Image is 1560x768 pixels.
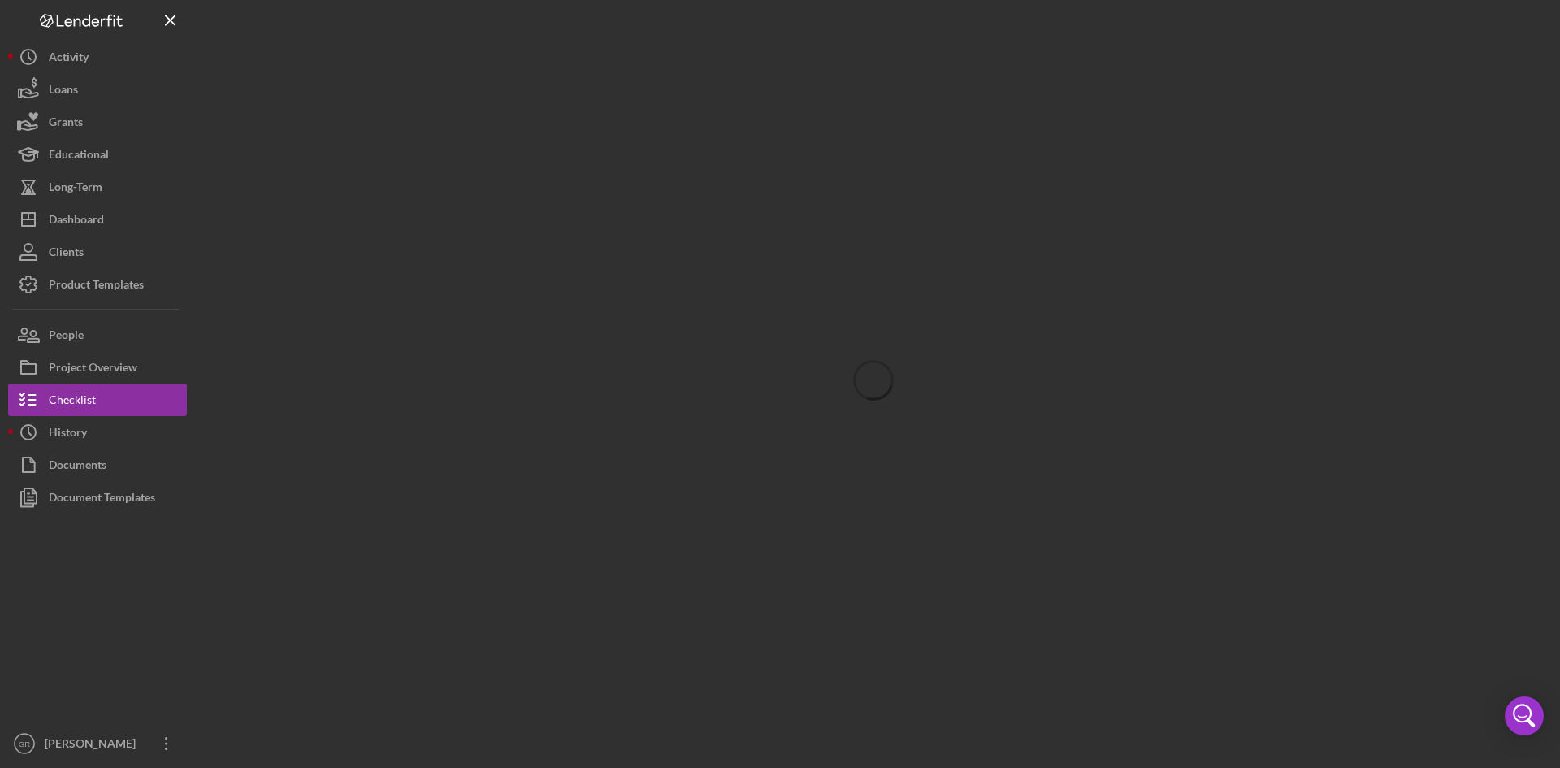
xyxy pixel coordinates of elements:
div: Document Templates [49,481,155,518]
div: Activity [49,41,89,77]
div: Clients [49,236,84,272]
button: Educational [8,138,187,171]
button: Loans [8,73,187,106]
div: Dashboard [49,203,104,240]
div: Project Overview [49,351,137,388]
button: Project Overview [8,351,187,384]
button: GR[PERSON_NAME] [8,727,187,760]
button: Dashboard [8,203,187,236]
div: Checklist [49,384,96,420]
div: [PERSON_NAME] [41,727,146,764]
div: Grants [49,106,83,142]
div: History [49,416,87,453]
text: GR [19,740,30,748]
div: Product Templates [49,268,144,305]
button: Clients [8,236,187,268]
div: Long-Term [49,171,102,207]
div: Documents [49,449,106,485]
button: Activity [8,41,187,73]
button: Product Templates [8,268,187,301]
div: Open Intercom Messenger [1505,696,1544,735]
div: People [49,319,84,355]
button: Document Templates [8,481,187,514]
div: Loans [49,73,78,110]
button: Checklist [8,384,187,416]
button: People [8,319,187,351]
button: Long-Term [8,171,187,203]
button: Grants [8,106,187,138]
div: Educational [49,138,109,175]
button: History [8,416,187,449]
button: Documents [8,449,187,481]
